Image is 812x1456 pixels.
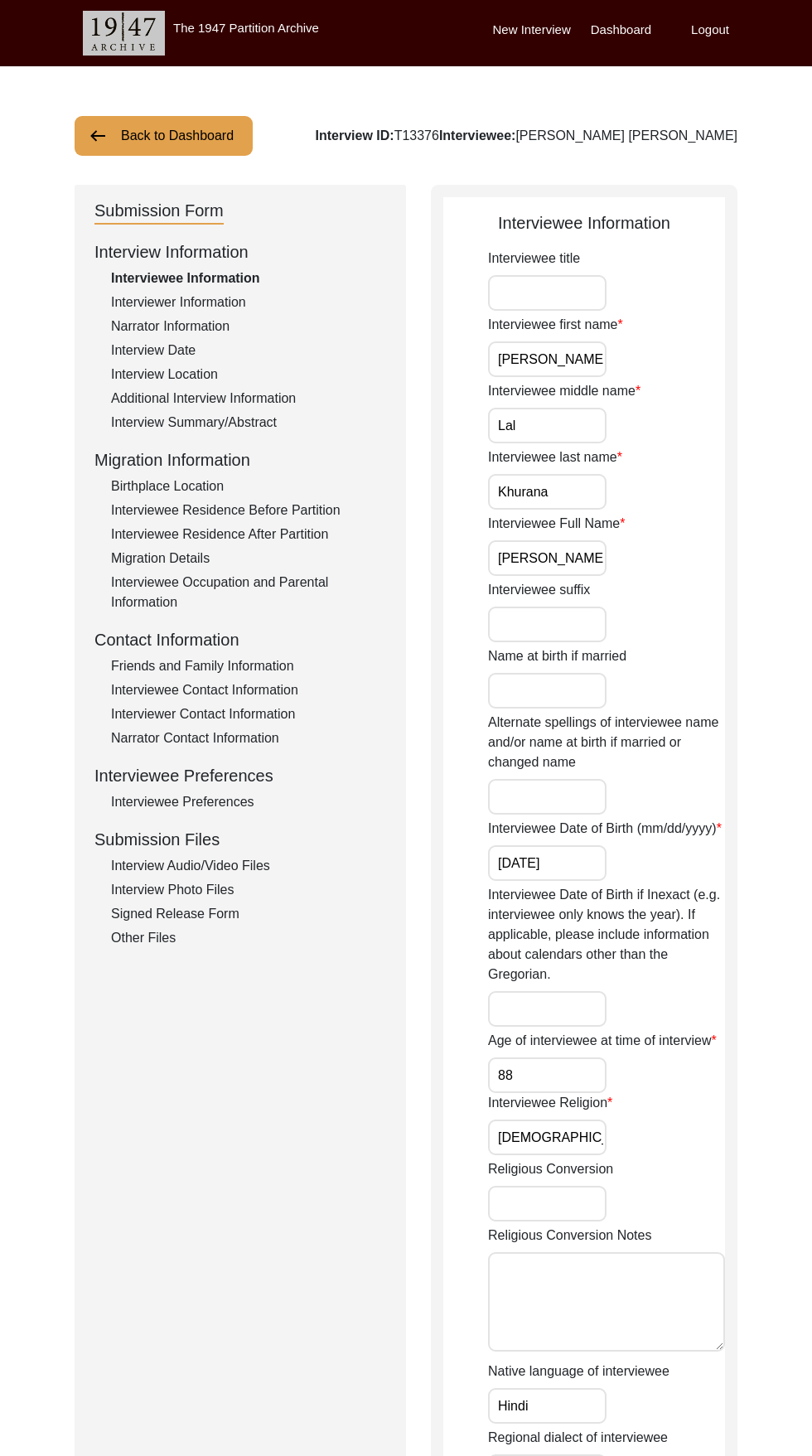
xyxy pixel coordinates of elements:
[493,21,571,40] label: New Interview
[488,315,623,335] label: Interviewee first name
[315,126,737,146] div: T13376 [PERSON_NAME] [PERSON_NAME]
[111,293,386,312] div: Interviewer Information
[111,856,386,876] div: Interview Audio/Video Files
[111,268,386,288] div: Interviewee Information
[111,525,386,544] div: Interviewee Residence After Partition
[111,341,386,360] div: Interview Date
[111,365,386,385] div: Interview Location
[75,116,253,156] button: Back to Dashboard
[488,447,622,467] label: Interviewee last name
[111,680,386,700] div: Interviewee Contact Information
[488,1093,612,1113] label: Interviewee Religion
[94,827,386,852] div: Submission Files
[111,704,386,724] div: Interviewer Contact Information
[488,1226,651,1246] label: Religious Conversion Notes
[94,447,386,472] div: Migration Information
[173,21,319,35] label: The 1947 Partition Archive
[111,389,386,409] div: Additional Interview Information
[94,627,386,652] div: Contact Information
[488,381,640,401] label: Interviewee middle name
[488,646,626,666] label: Name at birth if married
[691,21,729,40] label: Logout
[111,501,386,520] div: Interviewee Residence Before Partition
[94,198,224,225] div: Submission Form
[94,763,386,788] div: Interviewee Preferences
[488,885,725,984] label: Interviewee Date of Birth if Inexact (e.g. interviewee only knows the year). If applicable, pleas...
[591,21,651,40] label: Dashboard
[111,928,386,948] div: Other Files
[111,573,386,612] div: Interviewee Occupation and Parental Information
[111,880,386,900] div: Interview Photo Files
[488,514,625,534] label: Interviewee Full Name
[111,728,386,748] div: Narrator Contact Information
[488,580,590,600] label: Interviewee suffix
[488,249,580,268] label: Interviewee title
[94,239,386,264] div: Interview Information
[111,656,386,676] div: Friends and Family Information
[488,819,722,839] label: Interviewee Date of Birth (mm/dd/yyyy)
[488,1159,613,1179] label: Religious Conversion
[111,413,386,433] div: Interview Summary/Abstract
[111,317,386,336] div: Narrator Information
[111,904,386,924] div: Signed Release Form
[88,126,108,146] img: arrow-left.png
[111,792,386,812] div: Interviewee Preferences
[488,1031,717,1051] label: Age of interviewee at time of interview
[439,128,515,143] b: Interviewee:
[111,549,386,568] div: Migration Details
[83,11,165,56] img: header-logo.png
[488,1362,669,1381] label: Native language of interviewee
[488,713,725,772] label: Alternate spellings of interviewee name and/or name at birth if married or changed name
[315,128,394,143] b: Interview ID:
[443,210,725,235] div: Interviewee Information
[111,476,386,496] div: Birthplace Location
[488,1428,668,1448] label: Regional dialect of interviewee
